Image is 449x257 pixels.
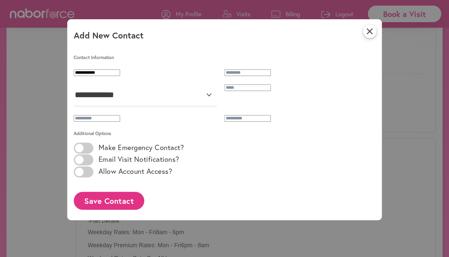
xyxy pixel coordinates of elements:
label: Email Visit Notifications? [98,155,179,163]
p: Add New Contact [74,30,143,46]
button: Save Contact [74,192,144,210]
p: Contact Information [74,54,114,60]
label: Make Emergency Contact? [98,143,184,152]
i: close [363,24,377,38]
p: Additional Options [74,130,111,136]
label: Allow Account Access? [98,167,172,175]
